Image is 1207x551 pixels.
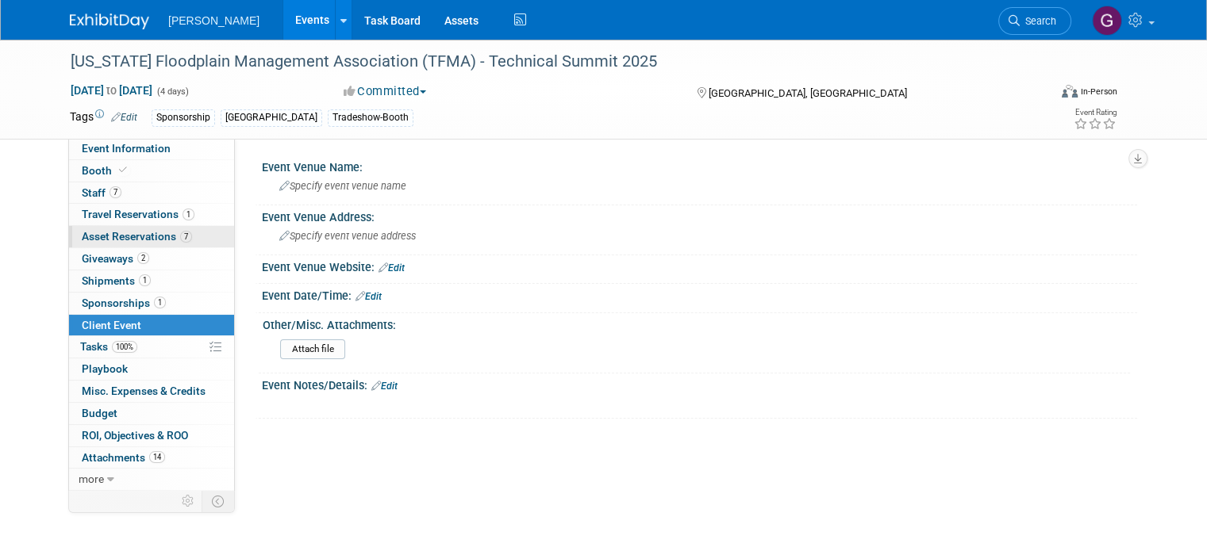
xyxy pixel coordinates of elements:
[1080,86,1117,98] div: In-Person
[338,83,432,100] button: Committed
[79,473,104,485] span: more
[221,109,322,126] div: [GEOGRAPHIC_DATA]
[82,297,166,309] span: Sponsorships
[110,186,121,198] span: 7
[371,381,398,392] a: Edit
[70,83,153,98] span: [DATE] [DATE]
[82,252,149,265] span: Giveaways
[1074,109,1117,117] div: Event Rating
[69,226,234,247] a: Asset Reservations7
[69,182,234,204] a: Staff7
[263,313,1130,333] div: Other/Misc. Attachments:
[279,230,416,242] span: Specify event venue address
[80,340,137,353] span: Tasks
[69,403,234,424] a: Budget
[69,204,234,225] a: Travel Reservations1
[82,208,194,220] span: Travel Reservations
[69,425,234,446] a: ROI, Objectives & ROO
[104,84,119,97] span: to
[69,381,234,402] a: Misc. Expenses & Credits
[82,451,165,464] span: Attachments
[119,166,127,174] i: Booth reservation complete
[69,160,234,182] a: Booth
[279,180,406,192] span: Specify event venue name
[70,13,149,29] img: ExhibitDay
[175,491,202,511] td: Personalize Event Tab Strip
[82,230,192,243] span: Asset Reservations
[152,109,215,126] div: Sponsorship
[262,255,1137,276] div: Event Venue Website:
[963,82,1117,106] div: Event Format
[82,385,206,397] span: Misc. Expenses & Credits
[69,248,234,270] a: Giveaways2
[1020,15,1056,27] span: Search
[82,274,151,287] span: Shipments
[69,469,234,490] a: more
[998,7,1071,35] a: Search
[111,112,137,123] a: Edit
[69,315,234,336] a: Client Event
[69,358,234,380] a: Playbook
[262,205,1137,225] div: Event Venue Address:
[82,407,117,419] span: Budget
[112,341,137,353] span: 100%
[69,270,234,292] a: Shipments1
[82,186,121,199] span: Staff
[262,284,1137,304] div: Event Date/Time:
[137,252,149,264] span: 2
[262,373,1137,394] div: Event Notes/Details:
[379,262,405,274] a: Edit
[156,86,189,97] span: (4 days)
[82,362,128,375] span: Playbook
[82,429,188,442] span: ROI, Objectives & ROO
[70,109,137,127] td: Tags
[356,291,382,302] a: Edit
[82,319,141,331] span: Client Event
[183,209,194,220] span: 1
[139,274,151,286] span: 1
[1092,6,1122,36] img: Genee' Mengarelli
[69,447,234,469] a: Attachments14
[82,164,130,177] span: Booth
[328,109,413,126] div: Tradeshow-Booth
[69,293,234,314] a: Sponsorships1
[149,451,165,463] span: 14
[69,336,234,358] a: Tasks100%
[168,14,259,27] span: [PERSON_NAME]
[69,138,234,159] a: Event Information
[709,87,907,99] span: [GEOGRAPHIC_DATA], [GEOGRAPHIC_DATA]
[65,48,1028,76] div: [US_STATE] Floodplain Management Association (TFMA) - Technical Summit 2025
[154,297,166,308] span: 1
[82,142,171,155] span: Event Information
[202,491,235,511] td: Toggle Event Tabs
[180,231,192,243] span: 7
[262,155,1137,175] div: Event Venue Name:
[1062,85,1078,98] img: Format-Inperson.png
